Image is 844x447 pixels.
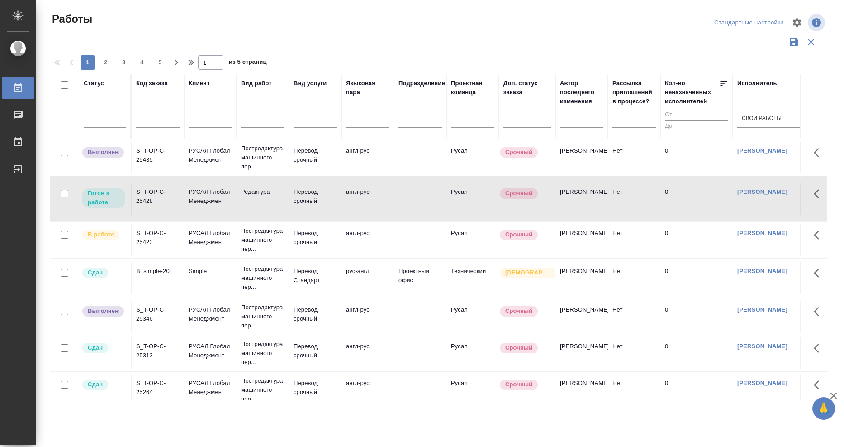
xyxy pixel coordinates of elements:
p: Постредактура машинного пер... [241,144,284,171]
td: [PERSON_NAME] [555,337,608,369]
td: 0 [660,301,733,332]
span: 5 [153,58,167,67]
span: 3 [117,58,131,67]
span: Настроить таблицу [786,12,808,34]
button: 3 [117,55,131,70]
div: split button [712,16,786,30]
a: [PERSON_NAME] [737,268,787,274]
p: Перевод срочный [294,379,337,397]
input: До [665,120,728,132]
div: Исполнитель завершил работу [81,146,126,159]
div: S_T-OP-C-25428 [136,187,180,206]
div: Код заказа [136,79,168,88]
a: [PERSON_NAME] [737,147,787,154]
td: англ-рус [341,224,394,256]
button: Здесь прячутся важные кнопки [808,337,830,359]
td: [PERSON_NAME] [555,142,608,173]
button: Здесь прячутся важные кнопки [808,262,830,284]
div: Клиент [189,79,209,88]
td: [PERSON_NAME] [555,374,608,406]
td: Русал [446,224,499,256]
p: Перевод срочный [294,146,337,164]
p: [DEMOGRAPHIC_DATA] [505,268,550,277]
p: Перевод срочный [294,187,337,206]
p: Срочный [505,230,532,239]
td: 0 [660,374,733,406]
p: РУСАЛ Глобал Менеджмент [189,342,232,360]
td: Нет [608,224,660,256]
div: Статус [84,79,104,88]
div: S_T-OP-C-25346 [136,305,180,323]
a: [PERSON_NAME] [737,380,787,386]
td: Проектный офис [394,262,446,294]
div: Вид работ [241,79,272,88]
td: [PERSON_NAME] [555,301,608,332]
div: Языковая пара [346,79,389,97]
p: Перевод Стандарт [294,267,337,285]
a: [PERSON_NAME] [737,343,787,350]
p: Срочный [505,148,532,157]
div: Кол-во неназначенных исполнителей [665,79,719,106]
td: англ-рус [341,374,394,406]
p: РУСАЛ Глобал Менеджмент [189,187,232,206]
p: Сдан [88,380,103,389]
td: Нет [608,374,660,406]
p: Перевод срочный [294,305,337,323]
span: 4 [135,58,149,67]
p: Срочный [505,307,532,316]
p: Сдан [88,268,103,277]
button: Здесь прячутся важные кнопки [808,142,830,163]
p: Перевод срочный [294,229,337,247]
p: Постредактура машинного пер... [241,264,284,292]
div: Подразделение [398,79,445,88]
td: англ-рус [341,301,394,332]
span: из 5 страниц [229,57,267,70]
span: Посмотреть информацию [808,14,827,31]
td: Русал [446,374,499,406]
p: Выполнен [88,148,119,157]
td: [PERSON_NAME] [555,262,608,294]
td: Нет [608,183,660,215]
td: Нет [608,142,660,173]
p: Сдан [88,343,103,352]
button: 5 [153,55,167,70]
div: Вид услуги [294,79,327,88]
button: Здесь прячутся важные кнопки [808,224,830,246]
button: 2 [99,55,113,70]
td: Технический [446,262,499,294]
a: [PERSON_NAME] [737,306,787,313]
button: 🙏 [812,397,835,420]
p: Постредактура машинного пер... [241,303,284,330]
div: Рассылка приглашений в процессе? [612,79,656,106]
div: S_T-OP-C-25313 [136,342,180,360]
a: [PERSON_NAME] [737,230,787,236]
td: [PERSON_NAME] [555,224,608,256]
span: 2 [99,58,113,67]
div: Автор последнего изменения [560,79,603,106]
td: Русал [446,337,499,369]
p: В работе [88,230,114,239]
div: Менеджер проверил работу исполнителя, передает ее на следующий этап [81,342,126,354]
td: 0 [660,337,733,369]
div: S_T-OP-C-25264 [136,379,180,397]
div: Проектная команда [451,79,494,97]
td: Нет [608,262,660,294]
button: Здесь прячутся важные кнопки [808,183,830,205]
div: B_simple-20 [136,267,180,276]
td: англ-рус [341,183,394,215]
td: англ-рус [341,142,394,173]
p: Постредактура машинного пер... [241,376,284,404]
button: Сохранить фильтры [785,34,802,51]
td: 0 [660,224,733,256]
td: Русал [446,183,499,215]
p: Срочный [505,343,532,352]
button: Здесь прячутся важные кнопки [808,374,830,396]
div: Менеджер проверил работу исполнителя, передает ее на следующий этап [81,379,126,391]
td: Нет [608,337,660,369]
div: Доп. статус заказа [503,79,551,97]
td: англ-рус [341,337,394,369]
td: Русал [446,301,499,332]
p: Постредактура машинного пер... [241,340,284,367]
p: Срочный [505,380,532,389]
p: Simple [189,267,232,276]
